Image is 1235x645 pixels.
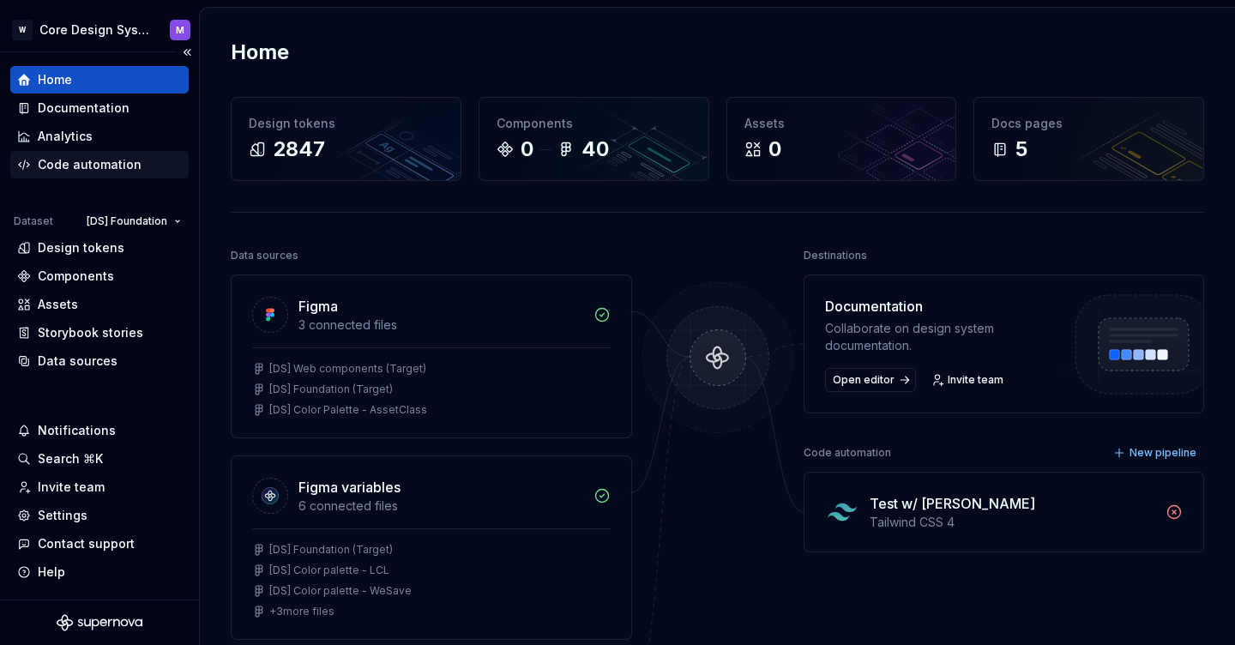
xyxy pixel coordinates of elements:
[10,123,189,150] a: Analytics
[231,97,461,181] a: Design tokens2847
[726,97,957,181] a: Assets0
[521,136,533,163] div: 0
[804,441,891,465] div: Code automation
[39,21,149,39] div: Core Design System
[298,296,338,316] div: Figma
[10,66,189,93] a: Home
[269,605,334,618] div: + 3 more files
[1130,446,1196,460] span: New pipeline
[38,128,93,145] div: Analytics
[298,316,583,334] div: 3 connected files
[825,320,1057,354] div: Collaborate on design system documentation.
[10,473,189,501] a: Invite team
[804,244,867,268] div: Destinations
[3,11,196,48] button: WCore Design SystemM
[10,347,189,375] a: Data sources
[825,296,1057,316] div: Documentation
[176,23,184,37] div: M
[10,262,189,290] a: Components
[38,564,65,581] div: Help
[10,558,189,586] button: Help
[10,291,189,318] a: Assets
[14,214,53,228] div: Dataset
[38,99,130,117] div: Documentation
[298,477,401,497] div: Figma variables
[744,115,939,132] div: Assets
[269,383,393,396] div: [DS] Foundation (Target)
[581,136,609,163] div: 40
[991,115,1186,132] div: Docs pages
[231,455,632,640] a: Figma variables6 connected files[DS] Foundation (Target)[DS] Color palette - LCL[DS] Color palett...
[973,97,1204,181] a: Docs pages5
[269,564,389,577] div: [DS] Color palette - LCL
[38,156,142,173] div: Code automation
[870,493,1035,514] div: Test w/ [PERSON_NAME]
[10,530,189,558] button: Contact support
[10,417,189,444] button: Notifications
[79,209,189,233] button: [DS] Foundation
[273,136,325,163] div: 2847
[231,39,289,66] h2: Home
[57,614,142,631] svg: Supernova Logo
[38,422,116,439] div: Notifications
[38,296,78,313] div: Assets
[87,214,167,228] span: [DS] Foundation
[10,502,189,529] a: Settings
[38,353,117,370] div: Data sources
[38,535,135,552] div: Contact support
[269,403,427,417] div: [DS] Color Palette - AssetClass
[12,20,33,40] div: W
[870,514,1156,531] div: Tailwind CSS 4
[38,239,124,256] div: Design tokens
[1108,441,1204,465] button: New pipeline
[38,324,143,341] div: Storybook stories
[231,274,632,438] a: Figma3 connected files[DS] Web components (Target)[DS] Foundation (Target)[DS] Color Palette - As...
[497,115,691,132] div: Components
[269,362,426,376] div: [DS] Web components (Target)
[269,584,412,598] div: [DS] Color palette - WeSave
[38,71,72,88] div: Home
[10,319,189,347] a: Storybook stories
[249,115,443,132] div: Design tokens
[479,97,709,181] a: Components040
[10,234,189,262] a: Design tokens
[175,40,199,64] button: Collapse sidebar
[231,244,298,268] div: Data sources
[833,373,895,387] span: Open editor
[10,94,189,122] a: Documentation
[269,543,393,557] div: [DS] Foundation (Target)
[825,368,916,392] a: Open editor
[38,507,87,524] div: Settings
[1015,136,1027,163] div: 5
[948,373,1003,387] span: Invite team
[10,151,189,178] a: Code automation
[38,450,103,467] div: Search ⌘K
[10,445,189,473] button: Search ⌘K
[38,479,105,496] div: Invite team
[768,136,781,163] div: 0
[38,268,114,285] div: Components
[298,497,583,515] div: 6 connected files
[926,368,1011,392] a: Invite team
